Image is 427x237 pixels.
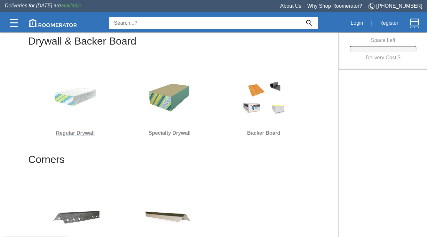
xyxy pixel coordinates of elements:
[398,55,400,61] label: $
[28,154,311,170] h2: Corners
[51,72,99,120] img: RDWall.jpg
[31,129,120,137] h6: Regular Drywall
[146,72,194,120] img: WDWall.jpg
[350,38,416,43] h6: Space Left
[410,18,419,28] img: Cart.svg
[301,5,307,8] span: •
[219,67,308,137] a: Backer Board
[31,67,120,137] a: Regular Drywall
[125,67,214,137] a: Specialty Drywall
[109,17,301,29] input: Search...?
[368,2,376,10] img: Telephone.svg
[61,3,81,8] span: available
[29,19,77,27] img: roomerator-logo.svg
[28,36,311,52] h2: Drywall & Backer Board
[367,16,376,30] div: |
[355,52,411,63] h6: Delivery Cost:
[347,16,367,30] button: Login
[280,3,301,9] a: About Us
[307,3,362,9] a: Why Shop Roomerator?
[376,3,422,9] a: [PHONE_NUMBER]
[10,19,18,27] img: Categories.svg
[240,72,288,120] img: tile_backer_413.jpg
[306,20,312,26] img: Search_Icon.svg
[5,3,81,8] span: Deliveries for [DATE] are
[376,16,402,30] button: Register
[219,129,308,137] h6: Backer Board
[125,129,214,137] h6: Specialty Drywall
[362,5,368,8] span: •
